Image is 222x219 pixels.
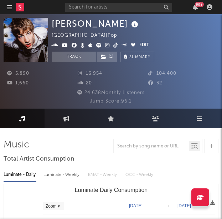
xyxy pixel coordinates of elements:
span: Jump Score: 96.1 [90,99,131,104]
div: [PERSON_NAME] [52,18,140,30]
div: Luminate - Weekly [43,169,81,181]
span: Summary [129,55,150,59]
text: Luminate Daily Consumption [75,187,148,193]
text: [DATE] [129,203,143,208]
div: [GEOGRAPHIC_DATA] | Pop [52,31,125,40]
span: 32 [148,81,162,85]
text: [DATE] [177,203,191,208]
div: Luminate - Daily [4,169,36,181]
button: Summary [120,52,154,62]
span: 20 [78,81,92,85]
input: Search for artists [65,3,172,12]
button: 99+ [193,4,198,10]
span: ( 1 ) [96,52,117,62]
button: (1) [97,52,117,62]
button: Track [52,52,96,62]
div: 99 + [195,2,204,7]
span: 1,660 [7,81,29,85]
button: Edit [139,41,149,50]
text: → [166,203,170,208]
span: 24,638 Monthly Listeners [76,90,145,95]
span: 104,400 [148,71,176,76]
input: Search by song name or URL [114,144,189,149]
span: 5,890 [7,71,29,76]
span: Total Artist Consumption [4,155,74,163]
span: 16,954 [78,71,102,76]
